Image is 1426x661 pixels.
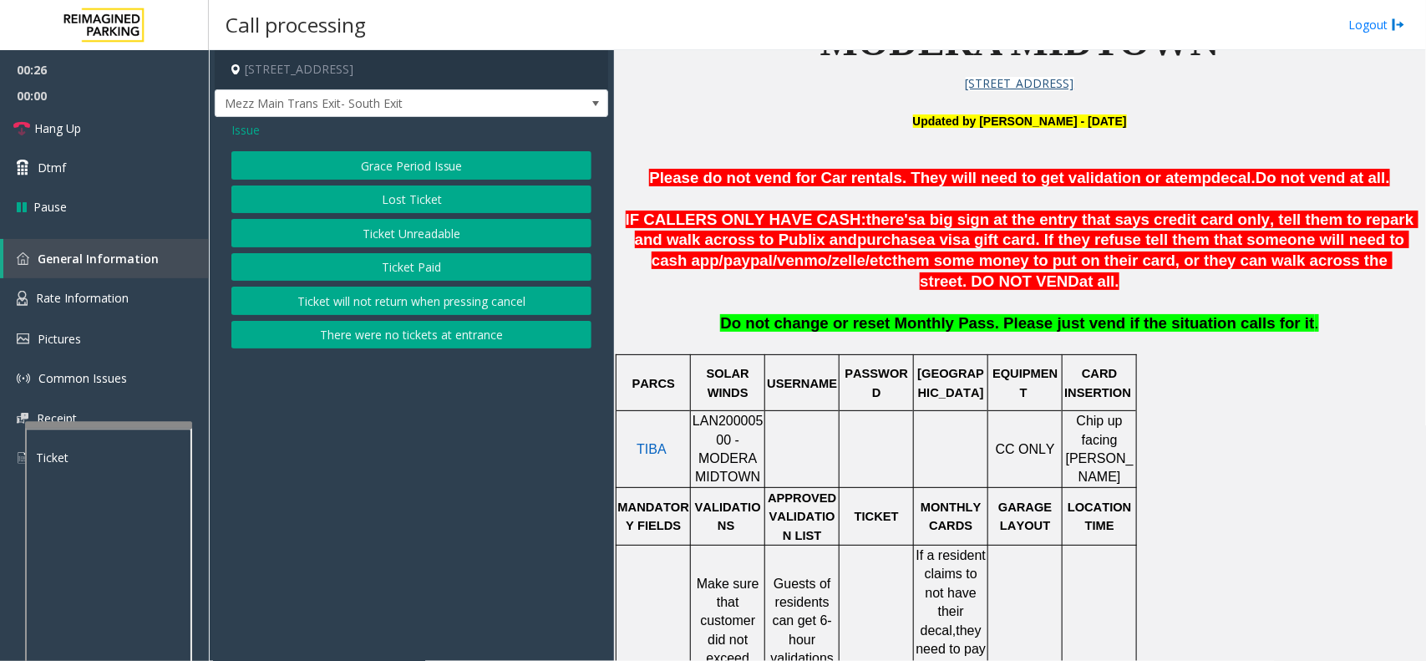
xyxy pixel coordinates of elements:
[231,253,591,282] button: Ticket Paid
[767,377,837,390] span: USERNAME
[952,623,956,638] span: ,
[17,333,29,344] img: 'icon'
[17,252,29,265] img: 'icon'
[635,211,1418,249] span: a big sign at the entry that says credit card only, tell them to repark and walk across to Publix...
[33,198,67,216] span: Pause
[38,331,81,347] span: Pictures
[1348,16,1405,33] a: Logout
[921,501,985,532] span: MONTHLY CARDS
[693,414,764,484] span: LAN20000500 - MODERA MIDTOWN
[720,314,1314,332] span: Do not change or reset Monthly Pass. Please just vend if the situation calls for it
[777,252,827,270] span: venmo
[966,77,1074,90] a: [STREET_ADDRESS]
[38,370,127,386] span: Common Issues
[34,119,81,137] span: Hang Up
[231,186,591,214] button: Lost Ticket
[855,510,899,523] span: TICKET
[231,287,591,315] button: Ticket will not return when pressing cancel
[1066,414,1134,484] span: Chip up facing [PERSON_NAME]
[618,501,689,532] span: MANDATORY FIELDS
[1211,169,1256,186] span: decal.
[217,4,374,45] h3: Call processing
[1315,314,1319,332] span: .
[1079,272,1119,290] span: at all.
[17,413,28,424] img: 'icon'
[998,501,1055,532] span: GARAGE LAYOUT
[913,113,921,129] font: U
[637,443,667,456] a: TIBA
[917,367,984,399] span: [GEOGRAPHIC_DATA]
[231,151,591,180] button: Grace Period Issue
[1256,169,1390,186] span: Do not vend at all.
[916,548,990,638] span: If a resident claims to not have their decal
[996,442,1055,456] span: CC ONLY
[231,321,591,349] button: There were no tickets at entrance
[832,252,865,270] span: zelle
[38,251,159,267] span: General Information
[37,410,77,426] span: Receipt
[966,75,1074,91] span: [STREET_ADDRESS]
[17,372,30,385] img: 'icon'
[773,252,777,269] span: /
[913,114,1127,128] font: pdated by [PERSON_NAME] - [DATE]
[649,169,1174,186] span: Please do not vend for Car rentals. They will need to get validation or a
[870,252,892,270] span: etc
[1392,16,1405,33] img: logout
[626,211,866,228] span: IF CALLERS ONLY HAVE CASH:
[828,252,832,269] span: /
[215,50,608,89] h4: [STREET_ADDRESS]
[637,442,667,456] span: TIBA
[216,90,529,117] span: Mezz Main Trans Exit- South Exit
[695,501,761,532] span: VALIDATIONS
[38,159,66,176] span: Dtmf
[845,367,908,399] span: PASSWORD
[707,367,753,399] span: SOLAR WINDS
[231,121,260,139] span: Issue
[652,231,1409,269] span: a visa gift card. If they refuse tell them that someone will need to cash app/
[1064,367,1131,399] span: CARD INSERTION
[3,239,209,278] a: General Information
[866,211,916,228] span: there's
[768,491,840,542] span: APPROVED VALIDATION LIST
[892,252,1392,290] span: them some money to put on their card, or they can walk across the street. DO NOT VEND
[632,377,675,390] span: PARCS
[865,252,870,269] span: /
[1175,169,1212,186] span: temp
[1068,501,1135,532] span: LOCATION TIME
[17,450,28,465] img: 'icon'
[17,291,28,306] img: 'icon'
[36,290,129,306] span: Rate Information
[992,367,1058,399] span: EQUIPMENT
[723,252,773,270] span: paypal
[857,231,926,248] span: purchase
[231,219,591,247] button: Ticket Unreadable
